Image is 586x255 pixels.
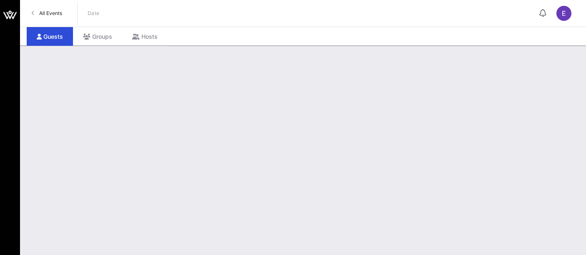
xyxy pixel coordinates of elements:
div: E [556,6,571,21]
span: All Events [39,10,62,16]
div: Hosts [122,27,168,46]
a: All Events [27,7,67,20]
div: Groups [73,27,122,46]
p: Date [88,9,100,17]
div: Guests [27,27,73,46]
span: E [562,9,566,17]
